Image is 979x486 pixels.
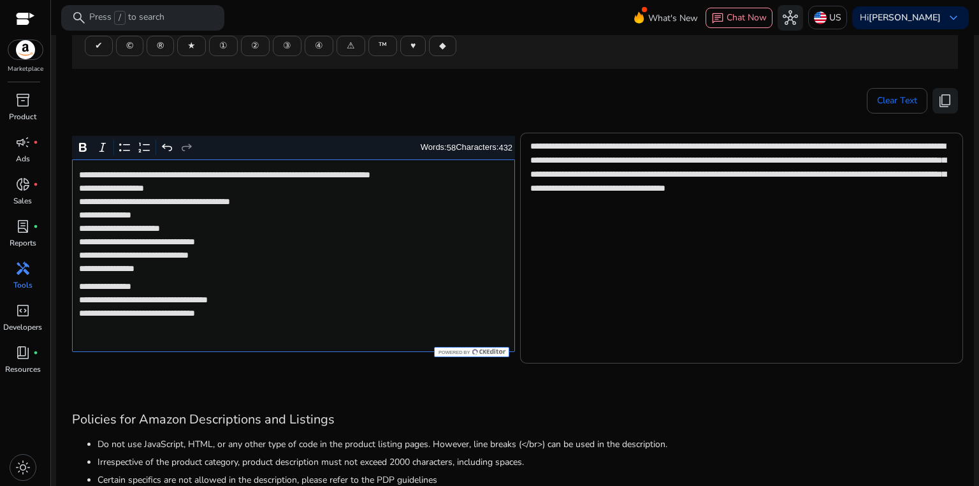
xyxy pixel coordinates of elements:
p: Resources [5,364,41,375]
span: chat [711,12,724,25]
li: Do not use JavaScript, HTML, or any other type of code in the product listing pages. However, lin... [98,438,958,451]
span: Chat Now [727,11,767,24]
p: Product [9,111,36,122]
span: fiber_manual_record [33,140,38,145]
p: Reports [10,237,36,249]
span: Powered by [437,350,470,355]
button: chatChat Now [706,8,772,28]
label: 58 [447,143,456,152]
span: ◆ [439,39,446,52]
span: ⚠ [347,39,355,52]
button: ④ [305,36,333,56]
span: book_4 [15,345,31,360]
span: / [114,11,126,25]
button: ② [241,36,270,56]
p: Sales [13,195,32,207]
b: [PERSON_NAME] [869,11,941,24]
span: ② [251,39,259,52]
span: lab_profile [15,219,31,234]
span: What's New [648,7,698,29]
button: content_copy [932,88,958,114]
p: Tools [13,279,33,291]
span: handyman [15,261,31,276]
span: search [71,10,87,26]
p: Ads [16,153,30,165]
button: ⚠ [337,36,365,56]
p: Hi [860,13,941,22]
label: 432 [498,143,512,152]
span: Clear Text [877,88,917,114]
span: ✔ [95,39,103,52]
span: ④ [315,39,323,52]
button: ① [209,36,238,56]
span: © [126,39,133,52]
p: Marketplace [8,64,43,74]
span: code_blocks [15,303,31,318]
span: ★ [187,39,196,52]
span: inventory_2 [15,92,31,108]
img: us.svg [814,11,827,24]
button: ✔ [85,36,113,56]
span: light_mode [15,460,31,475]
button: ♥ [400,36,426,56]
span: donut_small [15,177,31,192]
span: fiber_manual_record [33,224,38,229]
button: ◆ [429,36,456,56]
span: fiber_manual_record [33,350,38,355]
li: Irrespective of the product category, product description must not exceed 2000 characters, includ... [98,455,958,469]
p: Press to search [89,11,164,25]
div: Rich Text Editor. Editing area: main. Press Alt+0 for help. [72,159,515,352]
button: ™ [368,36,397,56]
span: campaign [15,135,31,150]
span: ® [157,39,164,52]
button: hub [778,5,803,31]
span: content_copy [938,93,953,108]
span: ™ [379,39,387,52]
button: Clear Text [867,88,927,114]
span: keyboard_arrow_down [946,10,961,26]
span: ③ [283,39,291,52]
button: ® [147,36,174,56]
h3: Policies for Amazon Descriptions and Listings [72,412,958,427]
img: amazon.svg [8,40,43,59]
span: ① [219,39,228,52]
button: ③ [273,36,301,56]
p: US [829,6,841,29]
button: ★ [177,36,206,56]
button: © [116,36,143,56]
p: Developers [3,321,42,333]
div: Words: Characters: [421,140,512,156]
div: Editor toolbar [72,136,515,160]
span: fiber_manual_record [33,182,38,187]
span: hub [783,10,798,26]
span: ♥ [410,39,416,52]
